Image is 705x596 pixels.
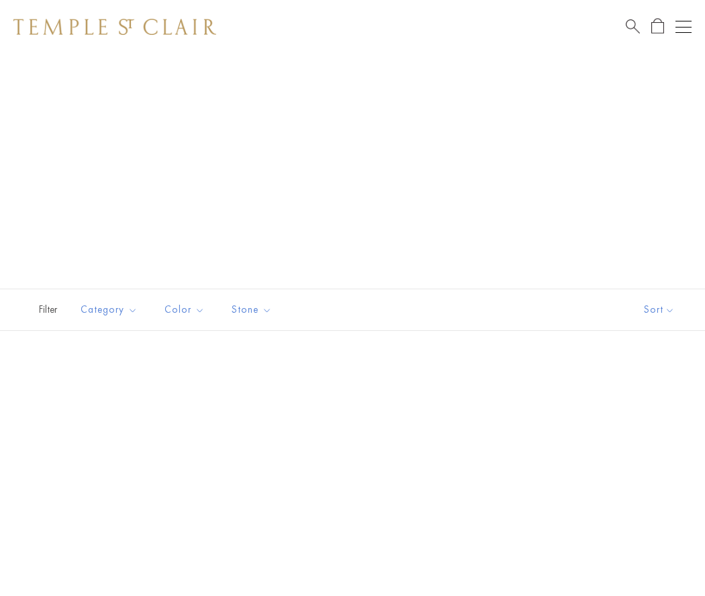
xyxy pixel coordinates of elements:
[675,19,692,35] button: Open navigation
[74,301,148,318] span: Category
[158,301,215,318] span: Color
[13,19,216,35] img: Temple St. Clair
[225,301,282,318] span: Stone
[222,295,282,325] button: Stone
[154,295,215,325] button: Color
[651,18,664,35] a: Open Shopping Bag
[70,295,148,325] button: Category
[614,289,705,330] button: Show sort by
[626,18,640,35] a: Search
